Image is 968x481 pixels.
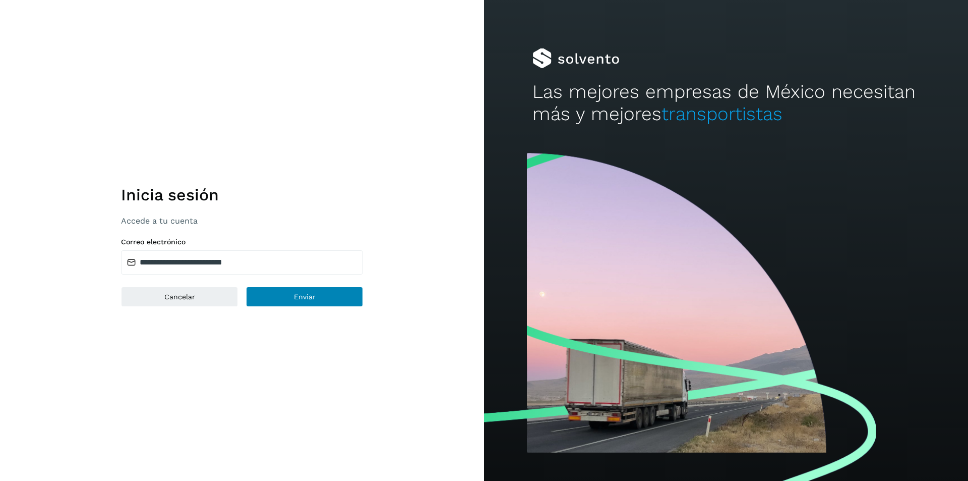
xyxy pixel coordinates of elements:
[164,293,195,300] span: Cancelar
[246,287,363,307] button: Enviar
[121,238,363,246] label: Correo electrónico
[532,81,920,126] h2: Las mejores empresas de México necesitan más y mejores
[661,103,782,125] span: transportistas
[121,216,363,226] p: Accede a tu cuenta
[121,287,238,307] button: Cancelar
[121,185,363,204] h1: Inicia sesión
[294,293,316,300] span: Enviar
